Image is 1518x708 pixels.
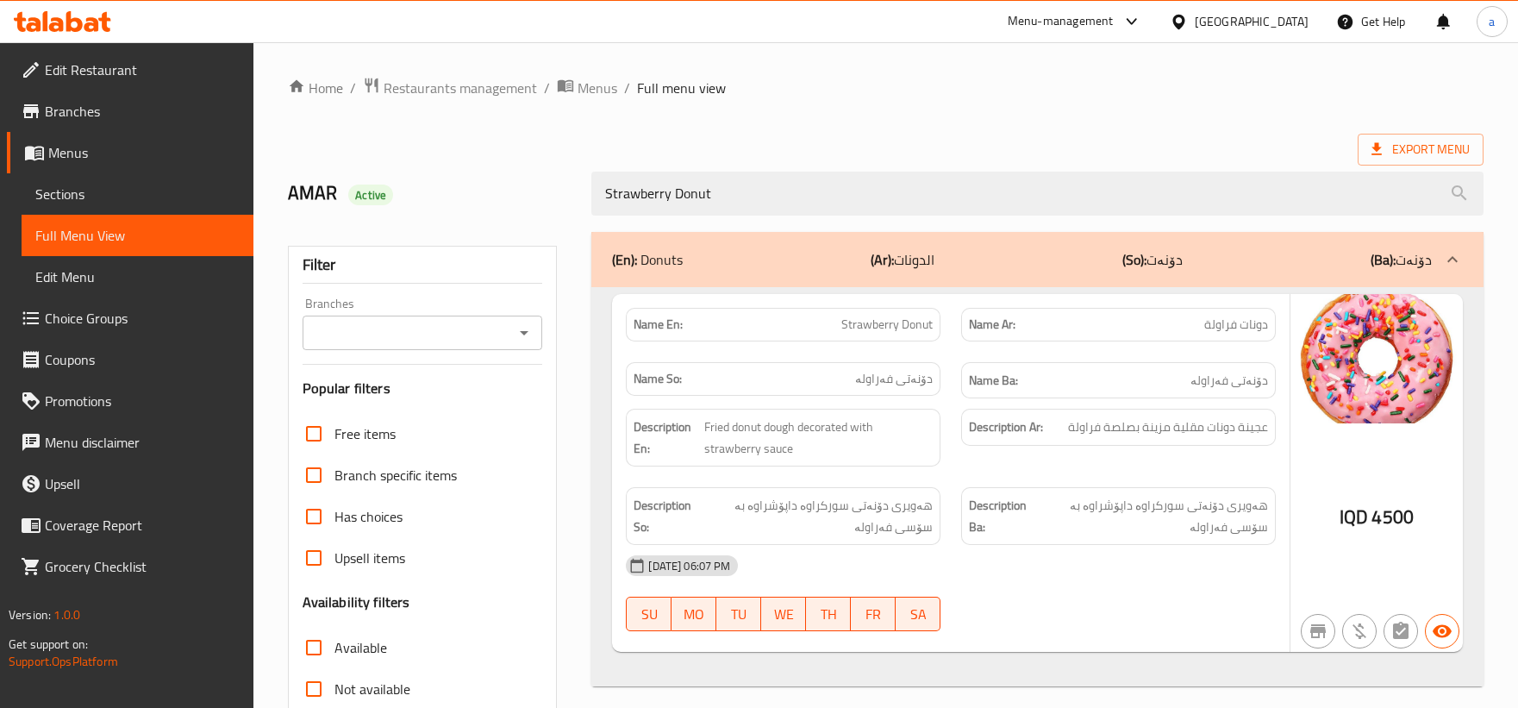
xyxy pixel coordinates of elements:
[1122,247,1146,273] b: (So):
[634,316,683,334] strong: Name En:
[288,78,343,98] a: Home
[334,679,410,699] span: Not available
[723,602,754,627] span: TU
[591,172,1484,216] input: search
[303,247,543,284] div: Filter
[9,604,51,626] span: Version:
[53,604,80,626] span: 1.0.0
[7,49,253,91] a: Edit Restaurant
[35,266,240,287] span: Edit Menu
[512,321,536,345] button: Open
[7,546,253,587] a: Grocery Checklist
[1008,11,1114,32] div: Menu-management
[969,316,1015,334] strong: Name Ar:
[288,180,572,206] h2: AMAR
[701,495,934,537] span: هەویری دۆنەتی سورکراوە داپۆشراوە بە سۆسی فەراولە
[1342,614,1377,648] button: Purchased item
[1340,500,1368,534] span: IQD
[871,247,894,273] b: (Ar):
[704,417,933,459] span: Fried donut dough decorated with strawberry sauce
[634,495,697,537] strong: Description So:
[303,379,543,398] h3: Popular filters
[1489,12,1495,31] span: a
[350,78,356,98] li: /
[348,185,393,205] div: Active
[45,432,240,453] span: Menu disclaimer
[1371,249,1432,270] p: دۆنەت
[348,187,393,204] span: Active
[7,132,253,173] a: Menus
[334,506,403,527] span: Has choices
[45,473,240,494] span: Upsell
[7,422,253,463] a: Menu disclaimer
[334,423,396,444] span: Free items
[45,308,240,329] span: Choice Groups
[903,602,934,627] span: SA
[45,556,240,577] span: Grocery Checklist
[634,370,682,388] strong: Name So:
[7,339,253,380] a: Coupons
[45,391,240,411] span: Promotions
[303,592,410,612] h3: Availability filters
[557,77,617,99] a: Menus
[626,597,672,631] button: SU
[7,504,253,546] a: Coverage Report
[612,249,683,270] p: Donuts
[672,597,716,631] button: MO
[855,370,933,388] span: دۆنەتی فەراولە
[591,232,1484,287] div: (En): Donuts(Ar):الدونات(So):دۆنەت(Ba):دۆنەت
[35,184,240,204] span: Sections
[1290,294,1463,423] img: mmw_638924868471585486
[969,417,1043,438] strong: Description Ar:
[1371,500,1414,534] span: 4500
[1036,495,1268,537] span: هەویری دۆنەتی سورکراوە داپۆشراوە بە سۆسی فەراولە
[841,316,933,334] span: Strawberry Donut
[334,465,457,486] span: Branch specific items
[9,650,118,673] a: Support.OpsPlatform
[1371,247,1396,273] b: (Ba):
[716,597,761,631] button: TU
[641,558,737,574] span: [DATE] 06:07 PM
[969,370,1018,392] strong: Name Ba:
[1204,316,1268,334] span: دونات فراولة
[334,548,405,568] span: Upsell items
[45,515,240,536] span: Coverage Report
[9,633,88,655] span: Get support on:
[1358,134,1484,166] span: Export Menu
[384,78,537,98] span: Restaurants management
[363,77,537,99] a: Restaurants management
[871,249,934,270] p: الدونات
[45,60,240,80] span: Edit Restaurant
[1068,417,1268,438] span: عجينة دونات مقلية مزينة بصلصة فراولة
[1190,370,1268,392] span: دۆنەتی فەراولە
[1371,139,1470,160] span: Export Menu
[806,597,851,631] button: TH
[1122,249,1183,270] p: دۆنەت
[624,78,630,98] li: /
[637,78,726,98] span: Full menu view
[896,597,940,631] button: SA
[7,380,253,422] a: Promotions
[7,463,253,504] a: Upsell
[1301,614,1335,648] button: Not branch specific item
[612,247,637,273] b: (En):
[768,602,799,627] span: WE
[761,597,806,631] button: WE
[634,417,701,459] strong: Description En:
[591,287,1484,687] div: (En): Donuts(Ar):الدونات(So):دۆنەت(Ba):دۆنەت
[45,349,240,370] span: Coupons
[813,602,844,627] span: TH
[578,78,617,98] span: Menus
[22,256,253,298] a: Edit Menu
[288,77,1484,99] nav: breadcrumb
[1425,614,1459,648] button: Available
[45,101,240,122] span: Branches
[851,597,896,631] button: FR
[48,142,240,163] span: Menus
[858,602,889,627] span: FR
[969,495,1033,537] strong: Description Ba:
[544,78,550,98] li: /
[634,602,665,627] span: SU
[334,637,387,658] span: Available
[22,173,253,215] a: Sections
